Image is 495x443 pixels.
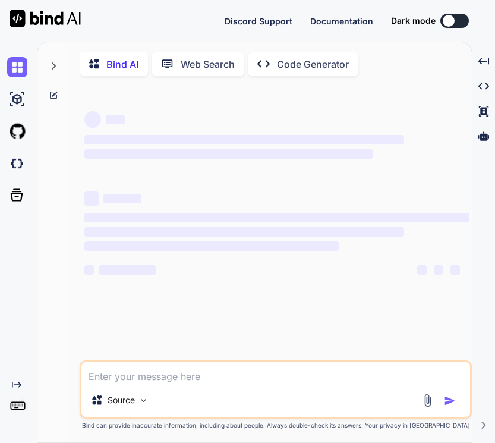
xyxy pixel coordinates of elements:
span: ‌ [84,111,101,128]
img: githubLight [7,121,27,142]
span: ‌ [450,265,460,275]
span: ‌ [84,213,469,222]
span: ‌ [103,194,141,203]
button: Discord Support [225,15,292,27]
p: Code Generator [277,57,349,71]
img: Pick Models [138,395,149,406]
span: ‌ [99,265,156,275]
img: Bind AI [10,10,81,27]
button: Documentation [310,15,373,27]
span: ‌ [84,227,404,237]
span: ‌ [106,115,125,124]
img: icon [444,395,456,407]
span: ‌ [417,265,427,275]
p: Bind AI [106,57,138,71]
p: Web Search [181,57,235,71]
span: ‌ [434,265,443,275]
span: ‌ [84,149,373,159]
span: Documentation [310,16,373,26]
span: ‌ [84,241,339,251]
span: Dark mode [391,15,436,27]
p: Source [108,394,135,406]
img: attachment [421,394,434,407]
p: Bind can provide inaccurate information, including about people. Always double-check its answers.... [80,421,472,430]
img: darkCloudIdeIcon [7,153,27,174]
img: ai-studio [7,89,27,109]
span: ‌ [84,191,99,206]
span: ‌ [84,265,94,275]
span: Discord Support [225,16,292,26]
img: chat [7,57,27,77]
span: ‌ [84,135,404,144]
